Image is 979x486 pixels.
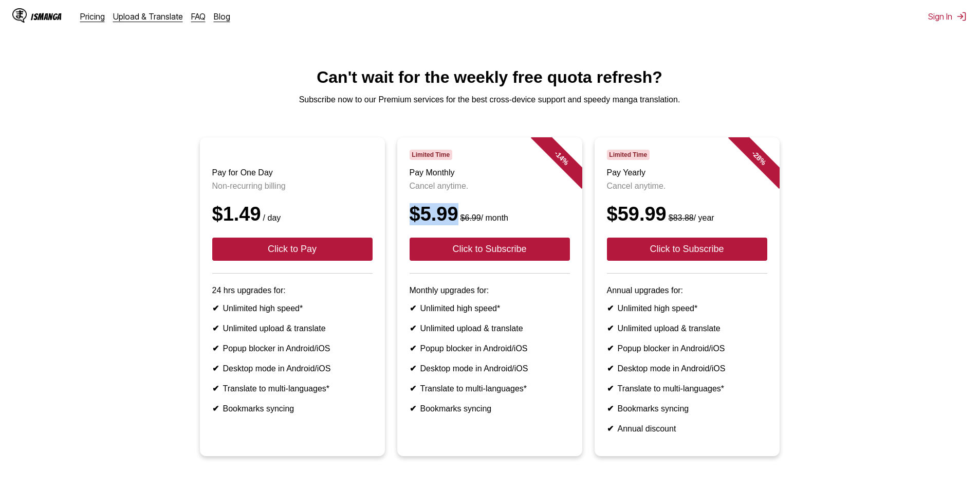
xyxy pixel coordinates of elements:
[607,203,767,225] div: $59.99
[607,424,614,433] b: ✔
[212,182,373,191] p: Non-recurring billing
[191,11,206,22] a: FAQ
[410,364,416,373] b: ✔
[607,404,767,413] li: Bookmarks syncing
[928,11,967,22] button: Sign In
[607,384,767,393] li: Translate to multi-languages*
[410,304,416,313] b: ✔
[212,303,373,313] li: Unlimited high speed*
[410,150,452,160] span: Limited Time
[212,364,373,373] li: Desktop mode in Android/iOS
[261,213,281,222] small: / day
[956,11,967,22] img: Sign out
[80,11,105,22] a: Pricing
[12,8,27,23] img: IsManga Logo
[212,168,373,177] h3: Pay for One Day
[410,384,570,393] li: Translate to multi-languages*
[214,11,230,22] a: Blog
[410,344,570,353] li: Popup blocker in Android/iOS
[607,364,767,373] li: Desktop mode in Android/iOS
[12,8,80,25] a: IsManga LogoIsManga
[410,286,570,295] p: Monthly upgrades for:
[458,213,508,222] small: / month
[212,404,219,413] b: ✔
[212,384,219,393] b: ✔
[212,384,373,393] li: Translate to multi-languages*
[607,150,650,160] span: Limited Time
[728,127,789,189] div: - 28 %
[607,424,767,434] li: Annual discount
[410,238,570,261] button: Click to Subscribe
[212,364,219,373] b: ✔
[212,304,219,313] b: ✔
[212,344,219,353] b: ✔
[212,404,373,413] li: Bookmarks syncing
[607,286,767,295] p: Annual upgrades for:
[410,323,570,333] li: Unlimited upload & translate
[8,68,971,87] h1: Can't wait for the weekly free quota refresh?
[607,364,614,373] b: ✔
[410,404,570,413] li: Bookmarks syncing
[460,213,481,222] s: $6.99
[607,238,767,261] button: Click to Subscribe
[212,344,373,353] li: Popup blocker in Android/iOS
[31,12,62,22] div: IsManga
[410,364,570,373] li: Desktop mode in Android/iOS
[607,404,614,413] b: ✔
[607,182,767,191] p: Cancel anytime.
[410,324,416,333] b: ✔
[410,182,570,191] p: Cancel anytime.
[607,324,614,333] b: ✔
[669,213,694,222] s: $83.88
[410,344,416,353] b: ✔
[607,384,614,393] b: ✔
[8,95,971,104] p: Subscribe now to our Premium services for the best cross-device support and speedy manga translat...
[410,203,570,225] div: $5.99
[530,127,592,189] div: - 14 %
[212,238,373,261] button: Click to Pay
[607,303,767,313] li: Unlimited high speed*
[212,323,373,333] li: Unlimited upload & translate
[212,286,373,295] p: 24 hrs upgrades for:
[212,203,373,225] div: $1.49
[667,213,714,222] small: / year
[410,168,570,177] h3: Pay Monthly
[410,303,570,313] li: Unlimited high speed*
[410,384,416,393] b: ✔
[607,323,767,333] li: Unlimited upload & translate
[410,404,416,413] b: ✔
[607,168,767,177] h3: Pay Yearly
[212,324,219,333] b: ✔
[607,344,767,353] li: Popup blocker in Android/iOS
[607,304,614,313] b: ✔
[607,344,614,353] b: ✔
[113,11,183,22] a: Upload & Translate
